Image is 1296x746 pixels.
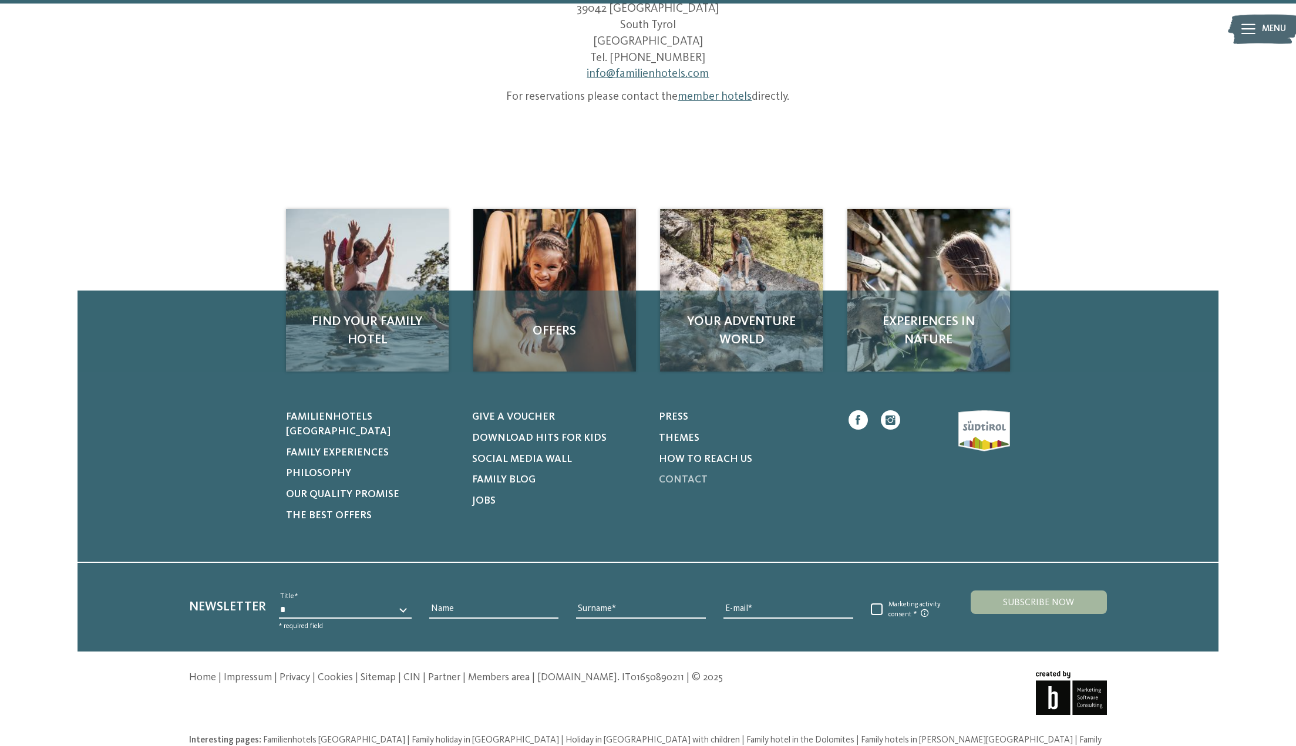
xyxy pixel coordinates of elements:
a: How to reach us [659,453,829,467]
span: | [686,673,689,683]
span: | [463,673,466,683]
a: Familienhotels [GEOGRAPHIC_DATA] [286,410,456,439]
span: Themes [659,433,699,443]
span: | [312,673,315,683]
a: Cookies [318,673,353,683]
a: Social Media Wall [472,453,642,467]
img: Our contact details [660,209,823,372]
span: Holiday in [GEOGRAPHIC_DATA] with children [565,735,740,745]
span: | [423,673,426,683]
a: Contact [659,473,829,488]
img: Brandnamic GmbH | Leading Hospitality Solutions [1036,671,1107,715]
a: info@familienhotels.com [587,68,709,80]
a: Our quality promise [286,488,456,502]
span: | [398,673,401,683]
a: Philosophy [286,467,456,481]
span: Family hotel in the Dolomites [746,735,854,745]
p: For reservations please contact the directly. [341,89,955,106]
span: | [561,735,564,745]
a: Holiday in [GEOGRAPHIC_DATA] with children [565,735,742,745]
span: [DOMAIN_NAME]. IT01650890211 [537,673,684,683]
a: Privacy [280,673,310,683]
span: Marketing activity consent [883,600,944,619]
a: Our contact details Your adventure world [660,209,823,372]
span: | [218,673,221,683]
a: Our contact details Offers [473,209,636,372]
span: | [856,735,859,745]
span: © 2025 [692,673,723,683]
span: | [407,735,410,745]
span: Family experiences [286,448,389,458]
a: member hotels [678,91,752,103]
a: Impressum [224,673,272,683]
span: | [274,673,277,683]
span: Contact [659,475,708,485]
span: Download hits for kids [472,433,607,443]
a: Jobs [472,494,642,509]
span: Family holiday in [GEOGRAPHIC_DATA] [412,735,559,745]
a: Press [659,410,829,425]
span: | [355,673,358,683]
a: Themes [659,431,829,446]
span: | [742,735,745,745]
a: Download hits for kids [472,431,642,446]
span: Subscribe now [1003,598,1074,607]
span: | [1075,735,1078,745]
span: Family hotels in [PERSON_NAME][GEOGRAPHIC_DATA] [861,735,1073,745]
span: How to reach us [659,454,752,464]
span: Offers [486,322,623,340]
span: Newsletter [189,600,266,613]
span: Interesting pages: [189,735,261,745]
a: Family experiences [286,446,456,461]
span: Social Media Wall [472,454,572,464]
span: | [532,673,535,683]
button: Subscribe now [971,590,1107,614]
a: Family hotels in [PERSON_NAME][GEOGRAPHIC_DATA] [861,735,1075,745]
span: Find your family hotel [299,313,436,349]
span: Press [659,412,688,422]
a: Family hotel in the Dolomites [746,735,856,745]
span: Familienhotels [GEOGRAPHIC_DATA] [286,412,391,437]
a: Family Blog [472,473,642,488]
a: Members area [468,673,530,683]
a: Our contact details Experiences in nature [847,209,1010,372]
a: Family holiday in [GEOGRAPHIC_DATA] [412,735,561,745]
a: Sitemap [361,673,396,683]
span: Our quality promise [286,490,399,499]
span: Experiences in nature [860,313,997,349]
span: * required field [279,623,323,630]
span: The best offers [286,511,372,521]
a: The best offers [286,509,456,524]
span: Your adventure world [673,313,810,349]
a: Home [189,673,216,683]
span: Familienhotels [GEOGRAPHIC_DATA] [263,735,405,745]
img: Our contact details [847,209,1010,372]
a: Partner [428,673,460,683]
a: Give a voucher [472,410,642,425]
a: Our contact details Find your family hotel [286,209,449,372]
span: Give a voucher [472,412,555,422]
span: Jobs [472,496,496,506]
img: Our contact details [473,209,636,372]
span: Family Blog [472,475,536,485]
span: Philosophy [286,468,351,478]
a: Familienhotels [GEOGRAPHIC_DATA] [263,735,407,745]
a: CIN [403,673,420,683]
img: Our contact details [286,209,449,372]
